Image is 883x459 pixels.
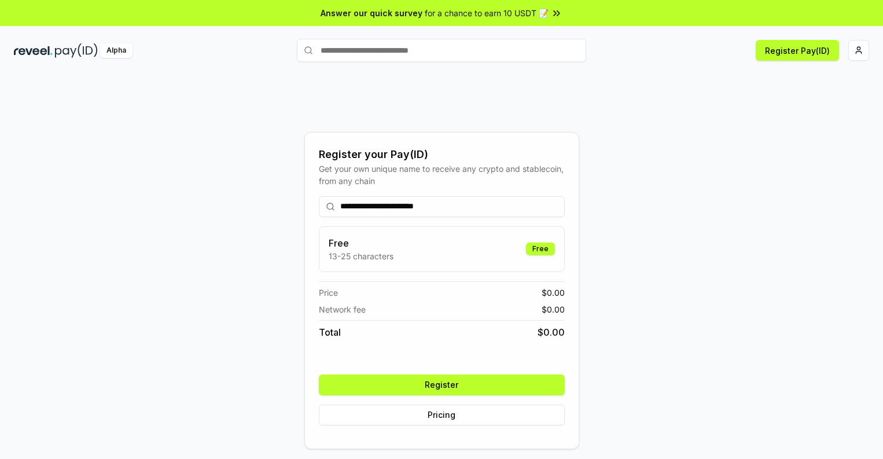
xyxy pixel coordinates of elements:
[319,146,565,163] div: Register your Pay(ID)
[14,43,53,58] img: reveel_dark
[526,243,555,255] div: Free
[100,43,133,58] div: Alpha
[319,163,565,187] div: Get your own unique name to receive any crypto and stablecoin, from any chain
[319,287,338,299] span: Price
[329,236,393,250] h3: Free
[542,303,565,315] span: $ 0.00
[319,405,565,425] button: Pricing
[756,40,839,61] button: Register Pay(ID)
[319,374,565,395] button: Register
[329,250,393,262] p: 13-25 characters
[319,325,341,339] span: Total
[321,7,422,19] span: Answer our quick survey
[542,287,565,299] span: $ 0.00
[538,325,565,339] span: $ 0.00
[55,43,98,58] img: pay_id
[425,7,549,19] span: for a chance to earn 10 USDT 📝
[319,303,366,315] span: Network fee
